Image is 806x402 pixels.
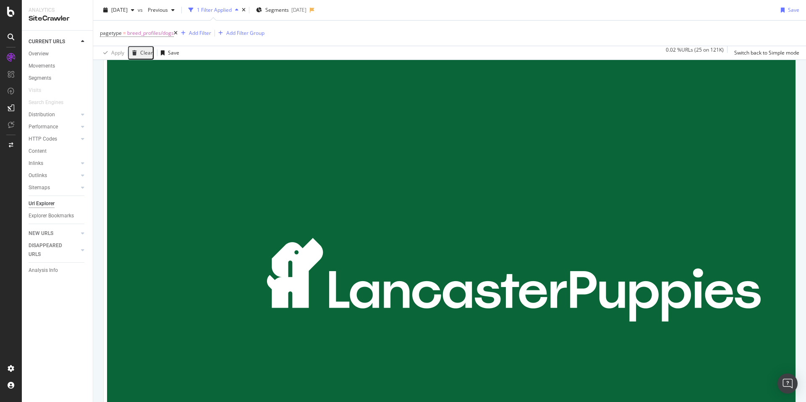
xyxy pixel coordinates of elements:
[157,46,179,60] button: Save
[138,6,144,13] span: vs
[777,373,798,394] div: Open Intercom Messenger
[731,46,799,60] button: Switch back to Simple mode
[29,135,57,144] div: HTTP Codes
[189,29,211,37] div: Add Filter
[29,229,79,238] a: NEW URLS
[777,3,799,17] button: Save
[29,266,58,275] div: Analysis Info
[29,147,47,156] div: Content
[666,46,724,60] div: 0.02 % URLs ( 25 on 121K )
[29,74,87,83] a: Segments
[29,266,87,275] a: Analysis Info
[29,62,87,70] a: Movements
[111,49,124,56] div: Apply
[178,28,211,38] button: Add Filter
[29,159,79,168] a: Inlinks
[123,29,126,37] span: =
[242,8,246,13] div: times
[29,98,72,107] a: Search Engines
[100,29,122,37] span: pagetype
[29,171,79,180] a: Outlinks
[29,86,41,95] div: Visits
[144,3,178,17] button: Previous
[29,241,71,259] div: DISAPPEARED URLS
[29,14,86,23] div: SiteCrawler
[29,123,79,131] a: Performance
[111,6,128,13] span: 2025 Aug. 22nd
[29,74,51,83] div: Segments
[29,171,47,180] div: Outlinks
[128,46,154,60] button: Clear
[29,135,79,144] a: HTTP Codes
[29,199,87,208] a: Url Explorer
[29,50,87,58] a: Overview
[29,110,55,119] div: Distribution
[29,241,79,259] a: DISAPPEARED URLS
[29,37,65,46] div: CURRENT URLS
[253,3,310,17] button: Segments[DATE]
[734,49,799,56] div: Switch back to Simple mode
[29,159,43,168] div: Inlinks
[788,6,799,13] div: Save
[29,199,55,208] div: Url Explorer
[29,211,87,220] a: Explorer Bookmarks
[197,6,232,13] div: 1 Filter Applied
[29,183,79,192] a: Sitemaps
[29,98,63,107] div: Search Engines
[29,62,55,70] div: Movements
[140,49,153,56] div: Clear
[29,37,79,46] a: CURRENT URLS
[29,229,53,238] div: NEW URLS
[29,211,74,220] div: Explorer Bookmarks
[29,7,86,14] div: Analytics
[100,46,124,60] button: Apply
[168,49,179,56] div: Save
[29,123,58,131] div: Performance
[127,27,174,39] span: breed_profiles/dogs
[291,6,306,13] div: [DATE]
[29,183,50,192] div: Sitemaps
[29,147,87,156] a: Content
[185,3,242,17] button: 1 Filter Applied
[29,86,50,95] a: Visits
[29,110,79,119] a: Distribution
[100,3,138,17] button: [DATE]
[144,6,168,13] span: Previous
[29,50,49,58] div: Overview
[215,28,264,38] button: Add Filter Group
[226,29,264,37] div: Add Filter Group
[265,6,289,13] span: Segments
